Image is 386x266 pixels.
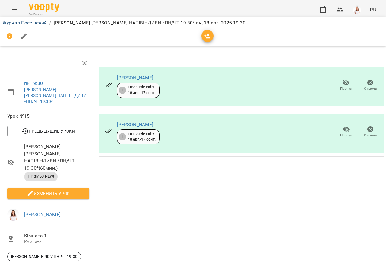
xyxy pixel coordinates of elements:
[7,126,89,136] button: Предыдущие уроки
[7,252,81,261] div: [PERSON_NAME] PINDIV ПН_ЧТ 19_30
[128,85,156,96] div: Free Style Indiv 18 авг. - 17 сент.
[117,75,153,81] a: [PERSON_NAME]
[7,113,89,120] span: Урок №15
[334,77,358,94] button: Прогул
[364,86,377,91] span: Отмена
[364,133,377,138] span: Отмена
[24,174,58,179] span: P.Indiv 60 NEW!
[8,254,81,259] span: [PERSON_NAME] PINDIV ПН_ЧТ 19_30
[24,239,89,245] p: Комната
[12,190,84,197] span: Изменить урок
[24,212,61,217] a: [PERSON_NAME]
[54,19,245,27] p: [PERSON_NAME] [PERSON_NAME] НАПІВІНДИВИ *ПН/ЧТ 19:30* пн, 18 авг. 2025 19:30
[24,80,43,86] a: пн , 19:30
[2,20,47,26] a: Журнал Посещений
[370,6,376,13] span: RU
[7,188,89,199] button: Изменить урок
[49,19,51,27] li: /
[12,127,84,135] span: Предыдущие уроки
[340,86,352,91] span: Прогул
[358,77,382,94] button: Отмена
[340,133,352,138] span: Прогул
[334,123,358,140] button: Прогул
[7,2,22,17] button: Menu
[24,87,87,104] a: [PERSON_NAME] [PERSON_NAME] НАПІВІНДИВИ *ПН/ЧТ 19:30*
[29,3,59,12] img: Voopty Logo
[2,19,384,27] nav: breadcrumb
[128,131,156,143] div: Free Style Indiv 18 авг. - 17 сент.
[24,143,89,171] span: [PERSON_NAME] [PERSON_NAME] НАПІВІНДИВИ *ПН/ЧТ 19:30* ( 60 мин. )
[117,122,153,127] a: [PERSON_NAME]
[119,87,126,94] div: 1
[353,5,361,14] img: 08a8fea649eb256ac8316bd63965d58e.jpg
[119,133,126,140] div: 1
[7,209,19,221] img: 08a8fea649eb256ac8316bd63965d58e.jpg
[358,123,382,140] button: Отмена
[367,4,379,15] button: RU
[24,232,89,239] span: Кімната 1
[29,12,59,16] span: For Business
